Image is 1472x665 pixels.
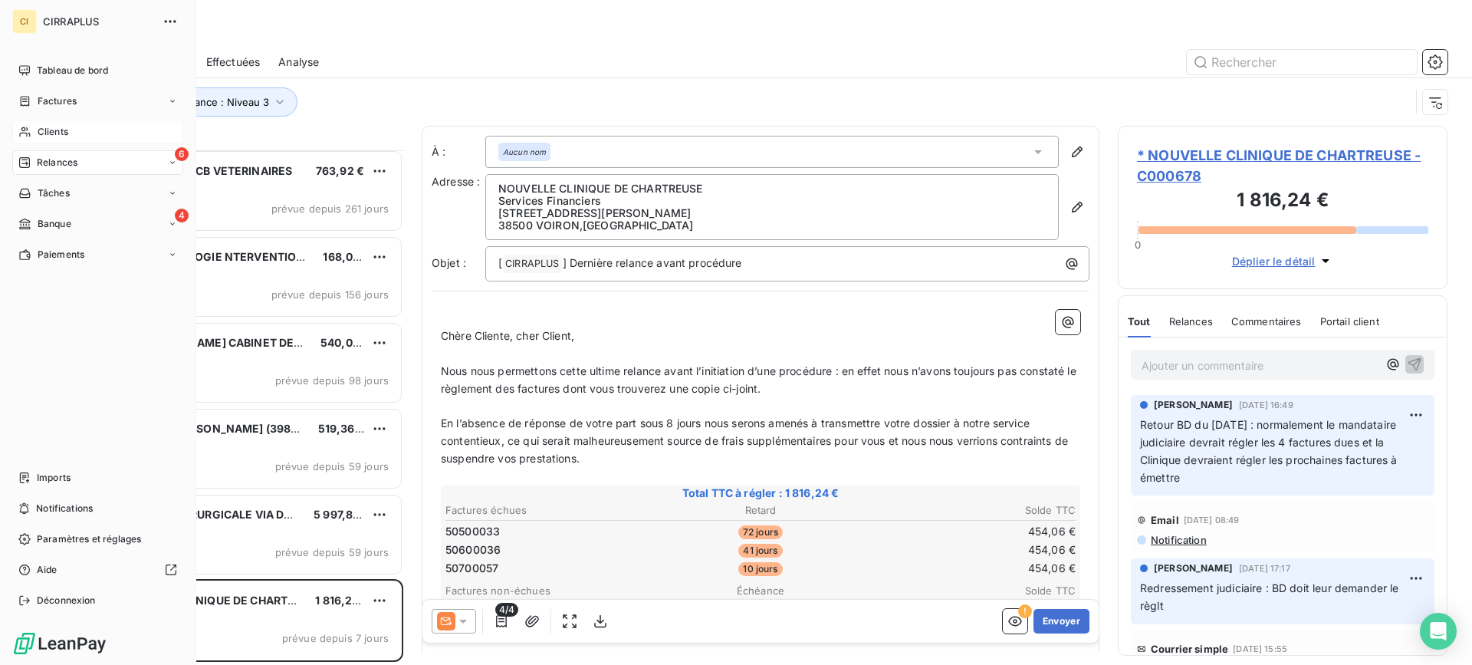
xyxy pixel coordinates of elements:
[38,186,70,200] span: Tâches
[1231,315,1302,328] span: Commentaires
[316,164,364,177] span: 763,92 €
[1154,561,1233,575] span: [PERSON_NAME]
[37,532,141,546] span: Paramètres et réglages
[1151,514,1179,526] span: Email
[867,560,1076,577] td: 454,06 €
[108,250,340,263] span: GIE DE CARDIOLOGIE NTERVENTIONNELLE
[441,329,574,342] span: Chère Cliente, cher Client,
[1239,564,1290,573] span: [DATE] 17:17
[108,164,292,177] span: Société SCM AMCB VETERINAIRES
[1137,145,1428,186] span: * NOUVELLE CLINIQUE DE CHARTREUSE - C000678
[503,255,561,273] span: CIRRAPLUS
[1239,400,1293,410] span: [DATE] 16:49
[12,9,37,34] div: CI
[175,209,189,222] span: 4
[1233,644,1287,653] span: [DATE] 15:55
[38,217,71,231] span: Banque
[275,546,389,558] span: prévue depuis 59 jours
[109,87,297,117] button: Niveau de relance : Niveau 3
[1184,515,1240,525] span: [DATE] 08:49
[282,632,389,644] span: prévue depuis 7 jours
[206,54,261,70] span: Effectuées
[315,594,370,607] span: 1 816,24 €
[432,175,480,188] span: Adresse :
[275,460,389,472] span: prévue depuis 59 jours
[38,125,68,139] span: Clients
[37,156,77,170] span: Relances
[12,631,107,656] img: Logo LeanPay
[36,502,93,515] span: Notifications
[867,523,1076,540] td: 454,06 €
[441,416,1071,465] span: En l’absence de réponse de votre part sous 8 jours nous serons amenés à transmettre votre dossier...
[1149,534,1207,546] span: Notification
[271,202,389,215] span: prévue depuis 261 jours
[445,583,654,599] th: Factures non-échues
[498,195,1046,207] p: Services Financiers
[37,471,71,485] span: Imports
[1227,252,1339,270] button: Déplier le détail
[1140,581,1402,612] span: Redressement judiciaire : BD doit leur demander le règlt
[498,256,502,269] span: [
[275,374,389,387] span: prévue depuis 98 jours
[1151,643,1228,655] span: Courrier simple
[1135,239,1141,251] span: 0
[318,422,365,435] span: 519,36 €
[498,183,1046,195] p: NOUVELLE CLINIQUE DE CHARTREUSE
[495,603,518,617] span: 4/4
[655,502,865,519] th: Retard
[498,219,1046,232] p: 38500 VOIRON , [GEOGRAPHIC_DATA]
[445,542,501,558] span: 50600036
[445,561,498,576] span: 50700057
[655,583,865,599] th: Échéance
[37,594,96,607] span: Déconnexion
[1033,609,1089,634] button: Envoyer
[37,64,108,77] span: Tableau de bord
[738,525,783,539] span: 72 jours
[445,524,500,539] span: 50500033
[867,502,1076,519] th: Solde TTC
[37,563,58,577] span: Aide
[320,336,370,349] span: 540,00 €
[278,54,319,70] span: Analyse
[867,583,1076,599] th: Solde TTC
[738,544,782,558] span: 41 jours
[1320,315,1379,328] span: Portail client
[323,250,370,263] span: 168,00 €
[314,508,370,521] span: 5 997,89 €
[1420,613,1457,650] div: Open Intercom Messenger
[43,15,153,28] span: CIRRAPLUS
[1232,253,1316,269] span: Déplier le détail
[74,150,403,665] div: grid
[867,542,1076,558] td: 454,06 €
[108,508,324,521] span: * CLINIQUE CHIRURGICALE VIA DOMITIA
[1128,315,1151,328] span: Tout
[1187,50,1417,74] input: Rechercher
[108,336,333,349] span: * DR [PERSON_NAME] CABINET DENTAIRE
[445,502,654,519] th: Factures échues
[1140,418,1401,484] span: Retour BD du [DATE] : normalement le mandataire judiciaire devrait régler les 4 factures dues et ...
[563,256,742,269] span: ] Dernière relance avant procédure
[1169,315,1213,328] span: Relances
[443,486,1078,501] span: Total TTC à régler : 1 816,24 €
[1137,186,1428,217] h3: 1 816,24 €
[1154,398,1233,412] span: [PERSON_NAME]
[498,207,1046,219] p: [STREET_ADDRESS][PERSON_NAME]
[432,144,485,160] label: À :
[271,288,389,301] span: prévue depuis 156 jours
[38,94,77,108] span: Factures
[175,147,189,161] span: 6
[503,146,546,157] em: Aucun nom
[131,96,269,108] span: Niveau de relance : Niveau 3
[108,422,309,435] span: * CLINIQUE [PERSON_NAME] (398SS)
[432,256,466,269] span: Objet :
[108,594,324,607] span: * NOUVELLE CLINIQUE DE CHARTREUSE
[12,558,183,582] a: Aide
[38,248,84,262] span: Paiements
[441,364,1079,395] span: Nous nous permettons cette ultime relance avant l’initiation d’une procédure : en effet nous n’av...
[738,562,782,576] span: 10 jours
